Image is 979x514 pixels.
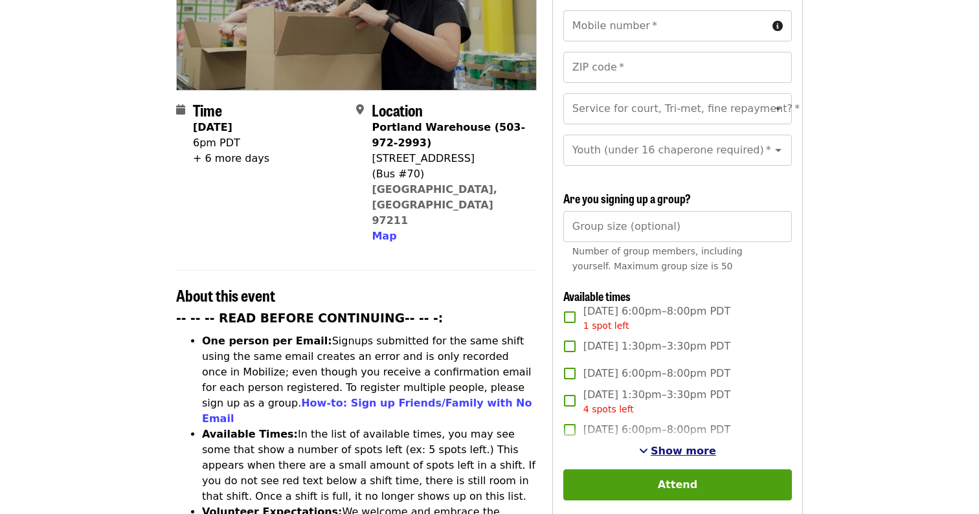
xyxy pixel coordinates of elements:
li: In the list of available times, you may see some that show a number of spots left (ex: 5 spots le... [202,427,537,504]
strong: Portland Warehouse (503-972-2993) [372,121,525,149]
strong: One person per Email: [202,335,332,347]
span: 4 spots left [583,404,634,414]
strong: Available Times: [202,428,298,440]
span: Number of group members, including yourself. Maximum group size is 50 [572,246,743,271]
input: [object Object] [563,211,792,242]
span: [DATE] 6:00pm–8:00pm PDT [583,422,730,438]
span: Location [372,98,423,121]
span: Are you signing up a group? [563,190,691,207]
button: Open [769,141,787,159]
span: [DATE] 6:00pm–8:00pm PDT [583,366,730,381]
span: 1 spot left [583,320,629,331]
span: [DATE] 6:00pm–8:00pm PDT [583,304,730,333]
span: [DATE] 1:30pm–3:30pm PDT [583,339,730,354]
button: Open [769,100,787,118]
span: Map [372,230,396,242]
strong: -- -- -- READ BEFORE CONTINUING-- -- -: [176,311,443,325]
div: 6pm PDT [193,135,269,151]
li: Signups submitted for the same shift using the same email creates an error and is only recorded o... [202,333,537,427]
span: Show more [651,445,716,457]
a: [GEOGRAPHIC_DATA], [GEOGRAPHIC_DATA] 97211 [372,183,497,227]
div: (Bus #70) [372,166,526,182]
i: calendar icon [176,104,185,116]
button: Map [372,229,396,244]
i: map-marker-alt icon [356,104,364,116]
span: Available times [563,287,631,304]
a: How-to: Sign up Friends/Family with No Email [202,397,532,425]
span: [DATE] 1:30pm–3:30pm PDT [583,387,730,416]
button: See more timeslots [639,443,716,459]
div: [STREET_ADDRESS] [372,151,526,166]
span: About this event [176,284,275,306]
div: + 6 more days [193,151,269,166]
i: circle-info icon [772,20,783,32]
span: Time [193,98,222,121]
input: ZIP code [563,52,792,83]
strong: [DATE] [193,121,232,133]
input: Mobile number [563,10,767,41]
button: Attend [563,469,792,500]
